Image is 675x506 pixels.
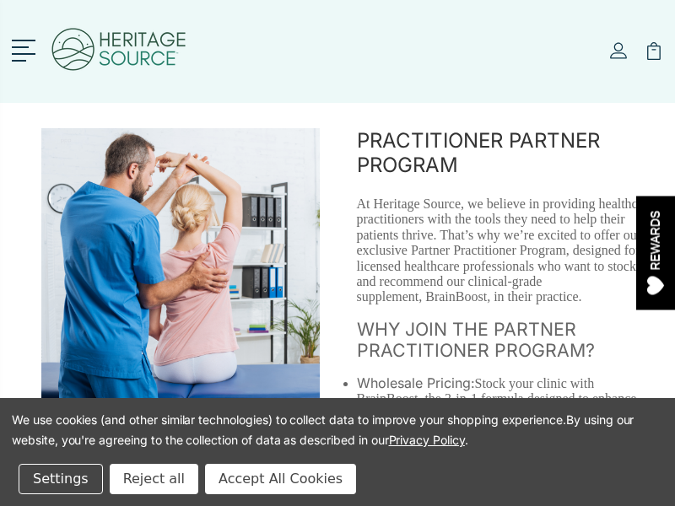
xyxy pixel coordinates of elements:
button: Reject all [110,464,198,494]
a: Privacy Policy [389,433,465,447]
button: Accept All Cookies [205,464,356,494]
a: Heritage Source [50,8,188,94]
strong: WHY JOIN THE PARTNER PRACTITIONER PROGRAM? [357,318,595,362]
strong: Wholesale Pricing: [357,374,475,391]
p: PRACTITIONER PARTNER PROGRAM [357,128,655,177]
button: Settings [19,464,103,494]
span: Stock your clinic with BrainBoost, the 3-in-1 formula designed to enhance cognitive function and ... [357,376,651,468]
span: We use cookies (and other similar technologies) to collect data to improve your shopping experien... [12,412,634,447]
img: Heritage Source [50,18,188,85]
span: At Heritage Source, we believe in providing healthcare practitioners with the tools they need to ... [357,196,655,304]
